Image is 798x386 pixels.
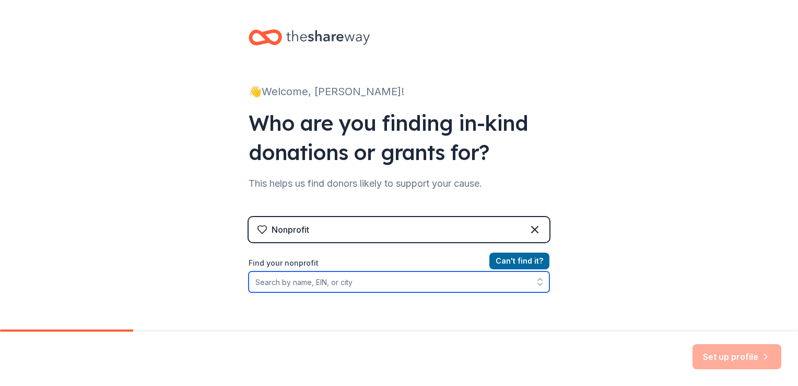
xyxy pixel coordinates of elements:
input: Search by name, EIN, or city [249,271,549,292]
div: Nonprofit [272,223,309,236]
div: 👋 Welcome, [PERSON_NAME]! [249,83,549,100]
div: This helps us find donors likely to support your cause. [249,175,549,192]
label: Find your nonprofit [249,257,549,269]
button: Can't find it? [489,253,549,269]
div: Who are you finding in-kind donations or grants for? [249,108,549,167]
